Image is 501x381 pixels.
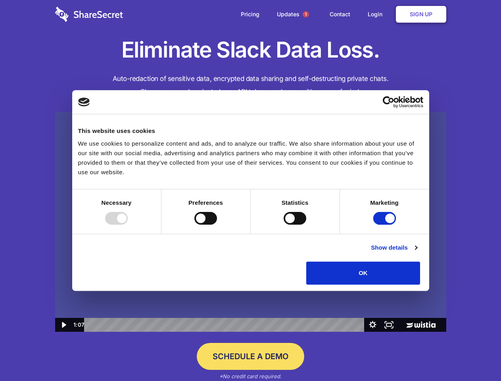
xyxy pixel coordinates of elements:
[233,2,267,27] a: Pricing
[55,7,123,22] img: logo-wordmark-white-trans-d4663122ce5f474addd5e946df7df03e33cb6a1c49d2221995e7729f52c070b2.svg
[55,112,446,332] img: Sharesecret
[282,199,309,206] strong: Statistics
[371,243,417,252] a: Show details
[354,96,423,108] a: Usercentrics Cookiebot - opens in a new window
[322,2,358,27] a: Contact
[55,72,446,98] h4: Auto-redaction of sensitive data, encrypted data sharing and self-destructing private chats. Shar...
[78,139,423,177] div: We use cookies to personalize content and ads, and to analyze our traffic. We also share informat...
[360,2,394,27] a: Login
[78,98,90,106] img: logo
[78,126,423,136] div: This website uses cookies
[396,6,446,23] a: Sign Up
[370,199,399,206] strong: Marketing
[90,318,361,332] div: Playbar
[197,343,304,370] a: Schedule a Demo
[102,199,132,206] strong: Necessary
[306,262,420,285] button: OK
[219,373,282,379] em: *No credit card required.
[188,199,223,206] strong: Preferences
[365,318,381,332] button: Show settings menu
[303,11,309,17] span: 1
[55,318,71,332] button: Play Video
[381,318,397,332] button: Fullscreen
[397,318,446,332] a: Wistia Logo -- Learn More
[55,36,446,64] h1: Eliminate Slack Data Loss.
[461,341,491,371] iframe: Drift Widget Chat Controller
